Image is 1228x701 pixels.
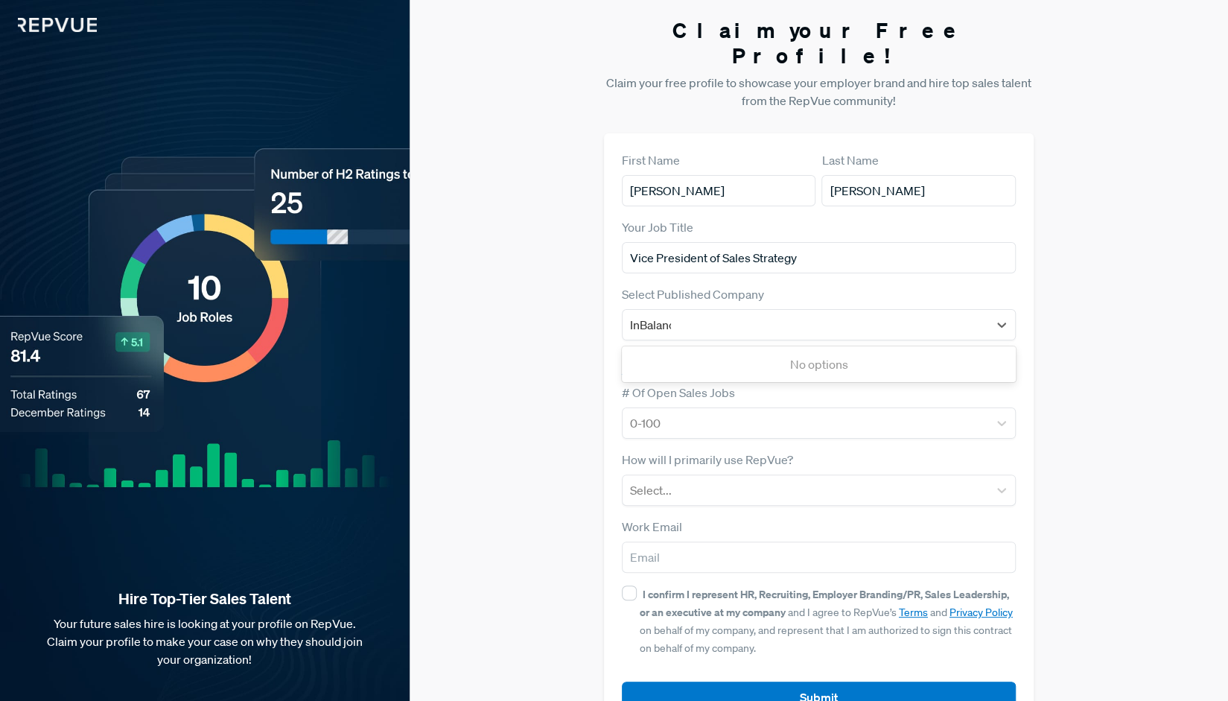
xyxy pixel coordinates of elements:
a: Privacy Policy [949,606,1013,619]
label: Select Published Company [622,285,764,303]
label: How will I primarily use RepVue? [622,451,793,469]
label: # Of Open Sales Jobs [622,384,735,402]
label: Work Email [622,518,682,536]
label: First Name [622,151,680,169]
input: Email [622,542,1016,573]
a: Terms [899,606,928,619]
div: No options [622,349,1016,379]
input: First Name [622,175,816,206]
strong: Hire Top-Tier Sales Talent [24,589,386,609]
input: Title [622,242,1016,273]
label: Last Name [821,151,878,169]
span: and I agree to RepVue’s and on behalf of my company, and represent that I am authorized to sign t... [640,588,1013,655]
input: Last Name [821,175,1016,206]
label: Your Job Title [622,218,693,236]
p: Claim your free profile to showcase your employer brand and hire top sales talent from the RepVue... [604,74,1034,110]
h3: Claim your Free Profile! [604,18,1034,68]
strong: I confirm I represent HR, Recruiting, Employer Branding/PR, Sales Leadership, or an executive at ... [640,587,1009,619]
p: Your future sales hire is looking at your profile on RepVue. Claim your profile to make your case... [24,615,386,668]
